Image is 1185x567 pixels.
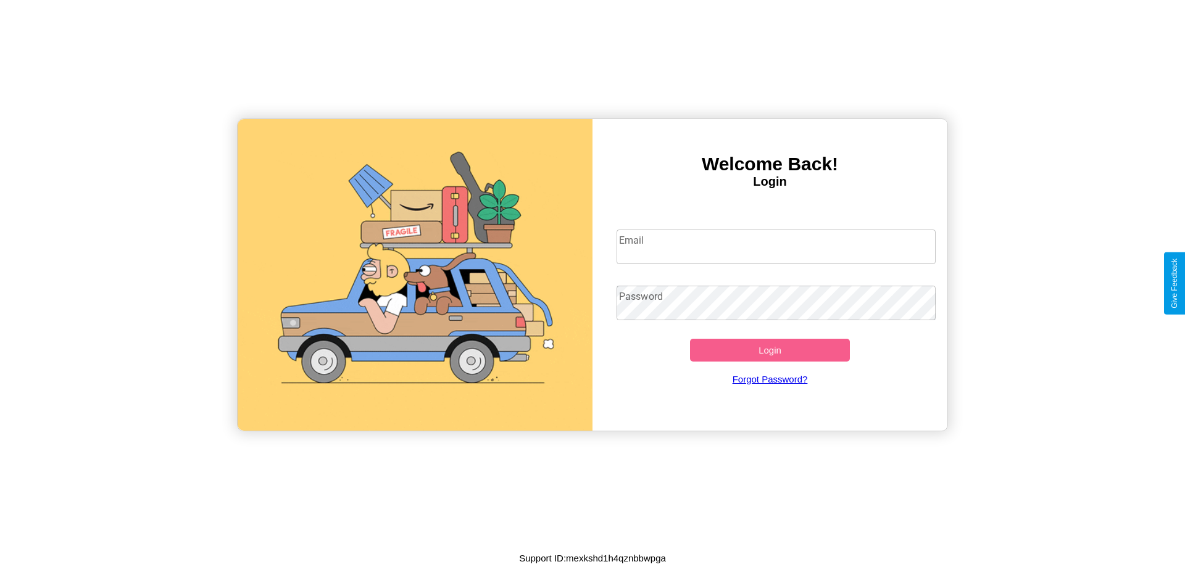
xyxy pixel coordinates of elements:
[690,339,850,362] button: Login
[1170,259,1179,308] div: Give Feedback
[610,362,930,397] a: Forgot Password?
[238,119,592,431] img: gif
[592,175,947,189] h4: Login
[519,550,666,566] p: Support ID: mexkshd1h4qznbbwpga
[592,154,947,175] h3: Welcome Back!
